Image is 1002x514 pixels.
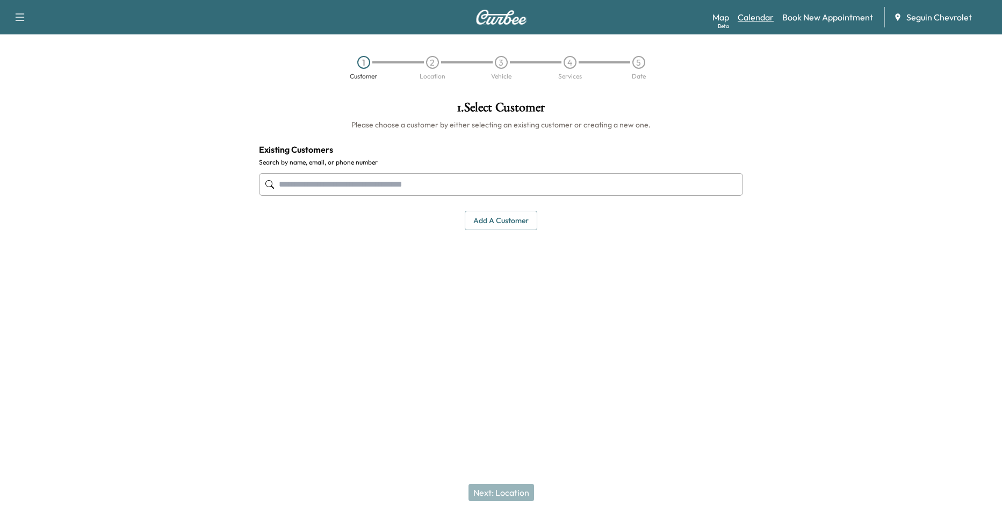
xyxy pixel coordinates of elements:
[475,10,527,25] img: Curbee Logo
[259,101,743,119] h1: 1 . Select Customer
[491,73,511,80] div: Vehicle
[632,73,646,80] div: Date
[632,56,645,69] div: 5
[738,11,774,24] a: Calendar
[259,143,743,156] h4: Existing Customers
[495,56,508,69] div: 3
[906,11,972,24] span: Seguin Chevrolet
[558,73,582,80] div: Services
[420,73,445,80] div: Location
[357,56,370,69] div: 1
[259,119,743,130] h6: Please choose a customer by either selecting an existing customer or creating a new one.
[465,211,537,231] button: Add a customer
[426,56,439,69] div: 2
[259,158,743,167] label: Search by name, email, or phone number
[712,11,729,24] a: MapBeta
[564,56,576,69] div: 4
[350,73,377,80] div: Customer
[782,11,873,24] a: Book New Appointment
[718,22,729,30] div: Beta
